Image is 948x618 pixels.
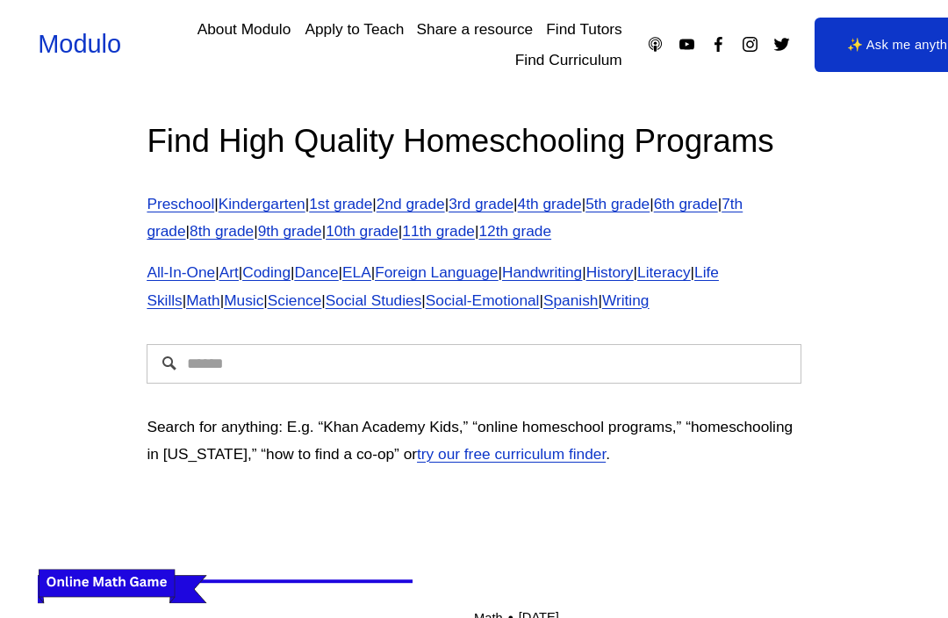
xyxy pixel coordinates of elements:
a: 6th grade [654,195,718,212]
a: 5th grade [585,195,650,212]
a: Find Tutors [546,14,621,45]
a: 4th grade [518,195,582,212]
a: About Modulo [197,14,291,45]
a: 3rd grade [449,195,513,212]
a: History [586,263,634,281]
h2: Find High Quality Homeschooling Programs [147,120,801,162]
a: Apple Podcasts [646,35,664,54]
a: 8th grade [190,222,254,240]
a: Music [224,291,263,309]
a: Apply to Teach [305,14,404,45]
a: Dance [295,263,339,281]
a: Share a resource [417,14,534,45]
a: YouTube [678,35,696,54]
a: Coding [242,263,291,281]
a: Instagram [741,35,759,54]
a: Twitter [772,35,791,54]
a: All-In-One [147,263,215,281]
a: 11th grade [402,222,475,240]
a: 9th grade [258,222,322,240]
a: Handwriting [502,263,582,281]
a: Find Curriculum [515,45,622,75]
p: | | | | | | | | | | | | | | | | [147,259,801,313]
a: Art [219,263,239,281]
a: Preschool [147,195,214,212]
a: ELA [342,263,371,281]
a: 2nd grade [377,195,445,212]
a: 12th grade [478,222,551,240]
a: Social Studies [326,291,422,309]
a: Math [186,291,219,309]
a: Social-Emotional [426,291,540,309]
a: Spanish [543,291,598,309]
a: Life Skills [147,263,719,308]
input: Search [147,344,801,384]
a: Kindergarten [219,195,305,212]
p: Search for anything: E.g. “Khan Academy Kids,” “online homeschool programs,” “homeschooling in [U... [147,413,801,468]
a: Literacy [637,263,691,281]
p: | | | | | | | | | | | | | [147,190,801,245]
a: 1st grade [309,195,372,212]
a: 10th grade [326,222,399,240]
a: Facebook [709,35,728,54]
a: Science [268,291,321,309]
a: try our free curriculum finder [417,445,606,463]
a: Foreign Language [375,263,498,281]
a: Writing [602,291,649,309]
a: Modulo [38,30,121,58]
